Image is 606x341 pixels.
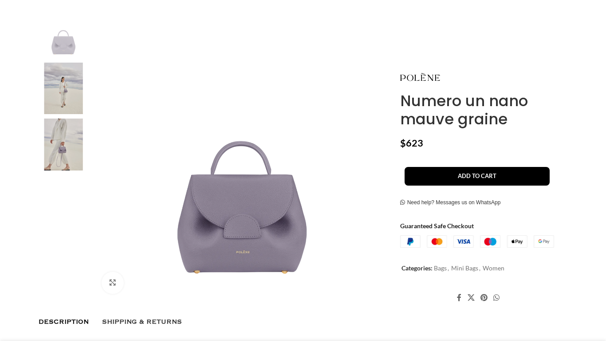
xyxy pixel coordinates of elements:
[36,63,91,115] img: Polene bag
[400,199,501,206] a: Need help? Messages us on WhatsApp
[483,264,504,271] a: Women
[36,6,91,58] img: Polene
[102,318,182,325] span: Shipping & Returns
[451,264,478,271] a: Mini Bags
[400,67,440,87] img: Polene
[454,291,464,304] a: Facebook social link
[400,92,567,128] h1: Numero un nano mauve graine
[39,318,89,325] span: Description
[400,137,406,149] span: $
[491,291,503,304] a: WhatsApp social link
[448,263,449,273] span: ,
[400,137,423,149] bdi: 623
[401,264,433,271] span: Categories:
[479,263,480,273] span: ,
[477,291,490,304] a: Pinterest social link
[464,291,477,304] a: X social link
[36,119,91,170] img: Polene bags
[405,167,550,186] button: Add to cart
[434,264,447,271] a: Bags
[95,6,389,301] img: Polene-Numero-un-nano-mauve-graine
[400,222,474,229] strong: Guaranteed Safe Checkout
[400,235,554,248] img: guaranteed-safe-checkout-bordered.j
